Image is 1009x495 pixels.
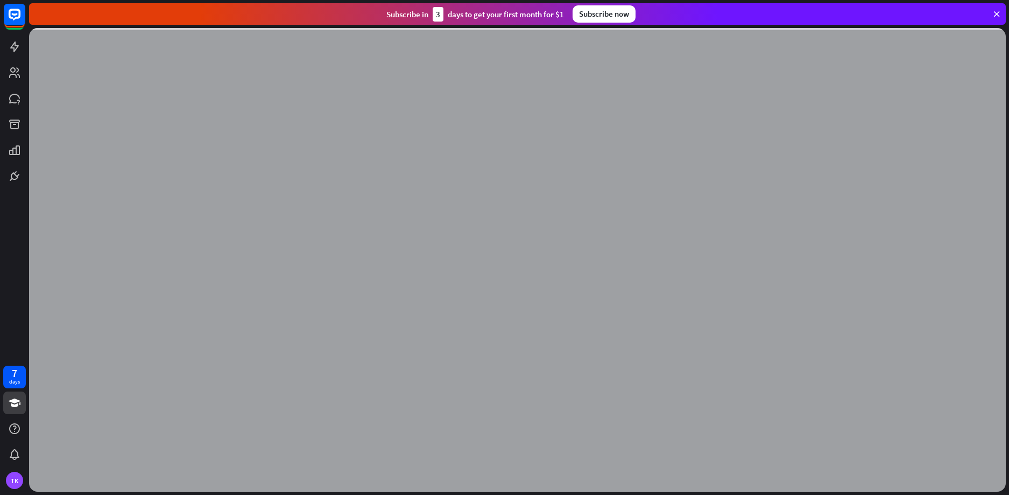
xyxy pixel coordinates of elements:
[6,472,23,489] div: TK
[3,366,26,388] a: 7 days
[433,7,443,22] div: 3
[573,5,636,23] div: Subscribe now
[386,7,564,22] div: Subscribe in days to get your first month for $1
[9,378,20,386] div: days
[12,368,17,378] div: 7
